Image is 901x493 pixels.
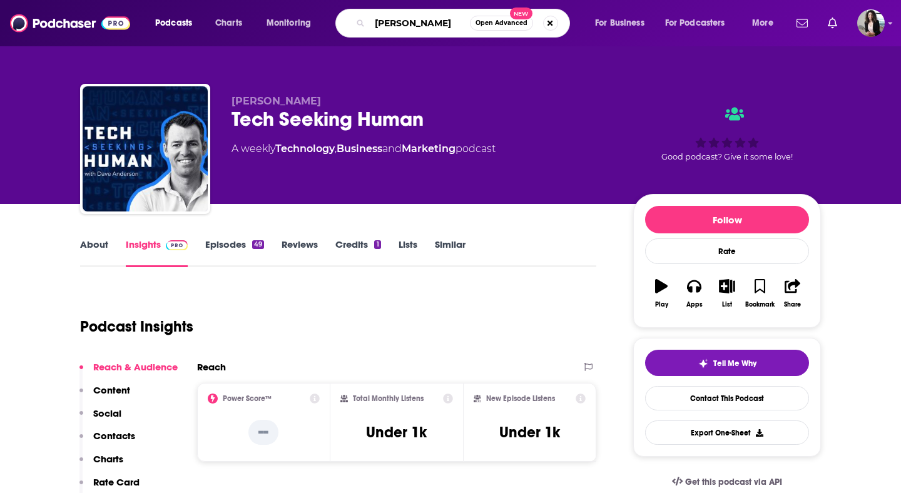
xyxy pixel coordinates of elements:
[713,358,756,368] span: Tell Me Why
[267,14,311,32] span: Monitoring
[93,407,121,419] p: Social
[79,384,130,407] button: Content
[232,95,321,107] span: [PERSON_NAME]
[645,238,809,264] div: Rate
[402,143,456,155] a: Marketing
[347,9,582,38] div: Search podcasts, credits, & more...
[205,238,264,267] a: Episodes49
[685,477,782,487] span: Get this podcast via API
[657,13,743,33] button: open menu
[645,271,678,316] button: Play
[752,14,773,32] span: More
[633,95,821,173] div: Good podcast? Give it some love!
[232,141,496,156] div: A weekly podcast
[83,86,208,211] img: Tech Seeking Human
[353,394,424,403] h2: Total Monthly Listens
[665,14,725,32] span: For Podcasters
[823,13,842,34] a: Show notifications dropdown
[743,271,776,316] button: Bookmark
[93,453,123,465] p: Charts
[80,238,108,267] a: About
[678,271,710,316] button: Apps
[595,14,644,32] span: For Business
[711,271,743,316] button: List
[476,20,527,26] span: Open Advanced
[686,301,703,308] div: Apps
[93,476,140,488] p: Rate Card
[370,13,470,33] input: Search podcasts, credits, & more...
[776,271,809,316] button: Share
[743,13,789,33] button: open menu
[645,350,809,376] button: tell me why sparkleTell Me Why
[252,240,264,249] div: 49
[499,423,560,442] h3: Under 1k
[435,238,466,267] a: Similar
[661,152,793,161] span: Good podcast? Give it some love!
[698,358,708,368] img: tell me why sparkle
[470,16,533,31] button: Open AdvancedNew
[645,206,809,233] button: Follow
[80,317,193,336] h1: Podcast Insights
[399,238,417,267] a: Lists
[510,8,532,19] span: New
[374,240,380,249] div: 1
[79,407,121,430] button: Social
[146,13,208,33] button: open menu
[93,430,135,442] p: Contacts
[586,13,660,33] button: open menu
[645,420,809,445] button: Export One-Sheet
[10,11,130,35] img: Podchaser - Follow, Share and Rate Podcasts
[857,9,885,37] img: User Profile
[645,386,809,410] a: Contact This Podcast
[282,238,318,267] a: Reviews
[275,143,335,155] a: Technology
[258,13,327,33] button: open menu
[337,143,382,155] a: Business
[79,430,135,453] button: Contacts
[335,143,337,155] span: ,
[745,301,775,308] div: Bookmark
[335,238,380,267] a: Credits1
[93,384,130,396] p: Content
[857,9,885,37] span: Logged in as ElizabethCole
[79,453,123,476] button: Charts
[857,9,885,37] button: Show profile menu
[248,420,278,445] p: --
[166,240,188,250] img: Podchaser Pro
[155,14,192,32] span: Podcasts
[207,13,250,33] a: Charts
[655,301,668,308] div: Play
[382,143,402,155] span: and
[197,361,226,373] h2: Reach
[79,361,178,384] button: Reach & Audience
[486,394,555,403] h2: New Episode Listens
[223,394,272,403] h2: Power Score™
[366,423,427,442] h3: Under 1k
[792,13,813,34] a: Show notifications dropdown
[93,361,178,373] p: Reach & Audience
[722,301,732,308] div: List
[215,14,242,32] span: Charts
[784,301,801,308] div: Share
[126,238,188,267] a: InsightsPodchaser Pro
